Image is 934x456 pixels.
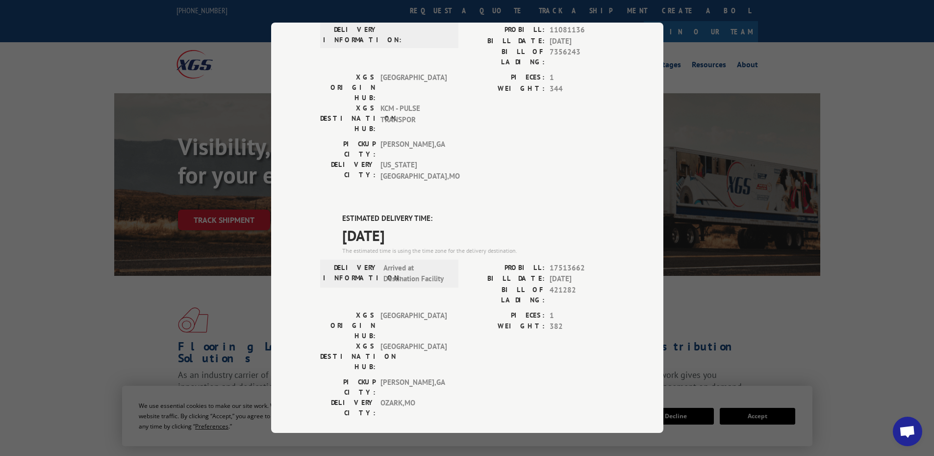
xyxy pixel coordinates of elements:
[320,139,376,160] label: PICKUP CITY:
[320,341,376,372] label: XGS DESTINATION HUB:
[380,139,447,160] span: [PERSON_NAME] , GA
[467,25,545,36] label: PROBILL:
[320,377,376,398] label: PICKUP CITY:
[320,104,376,134] label: XGS DESTINATION HUB:
[550,322,614,333] span: 382
[380,398,447,418] span: OZARK , MO
[467,83,545,95] label: WEIGHT:
[550,263,614,274] span: 17513662
[320,160,376,182] label: DELIVERY CITY:
[467,322,545,333] label: WEIGHT:
[320,73,376,104] label: XGS ORIGIN HUB:
[467,36,545,47] label: BILL DATE:
[550,310,614,322] span: 1
[550,73,614,84] span: 1
[342,214,614,225] label: ESTIMATED DELIVERY TIME:
[467,274,545,285] label: BILL DATE:
[467,285,545,305] label: BILL OF LADING:
[342,224,614,246] span: [DATE]
[380,377,447,398] span: [PERSON_NAME] , GA
[467,310,545,322] label: PIECES:
[380,160,447,182] span: [US_STATE][GEOGRAPHIC_DATA] , MO
[550,285,614,305] span: 421282
[323,25,379,46] label: DELIVERY INFORMATION:
[467,47,545,68] label: BILL OF LADING:
[893,417,922,446] a: Open chat
[383,263,450,285] span: Arrived at Destination Facility
[342,246,614,255] div: The estimated time is using the time zone for the delivery destination.
[380,310,447,341] span: [GEOGRAPHIC_DATA]
[550,47,614,68] span: 7356243
[550,36,614,47] span: [DATE]
[380,341,447,372] span: [GEOGRAPHIC_DATA]
[380,104,447,134] span: KCM - PULSE TRANSPOR
[467,263,545,274] label: PROBILL:
[323,263,379,285] label: DELIVERY INFORMATION:
[380,73,447,104] span: [GEOGRAPHIC_DATA]
[467,73,545,84] label: PIECES:
[550,25,614,36] span: 11081136
[320,398,376,418] label: DELIVERY CITY:
[320,310,376,341] label: XGS ORIGIN HUB:
[550,274,614,285] span: [DATE]
[550,83,614,95] span: 344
